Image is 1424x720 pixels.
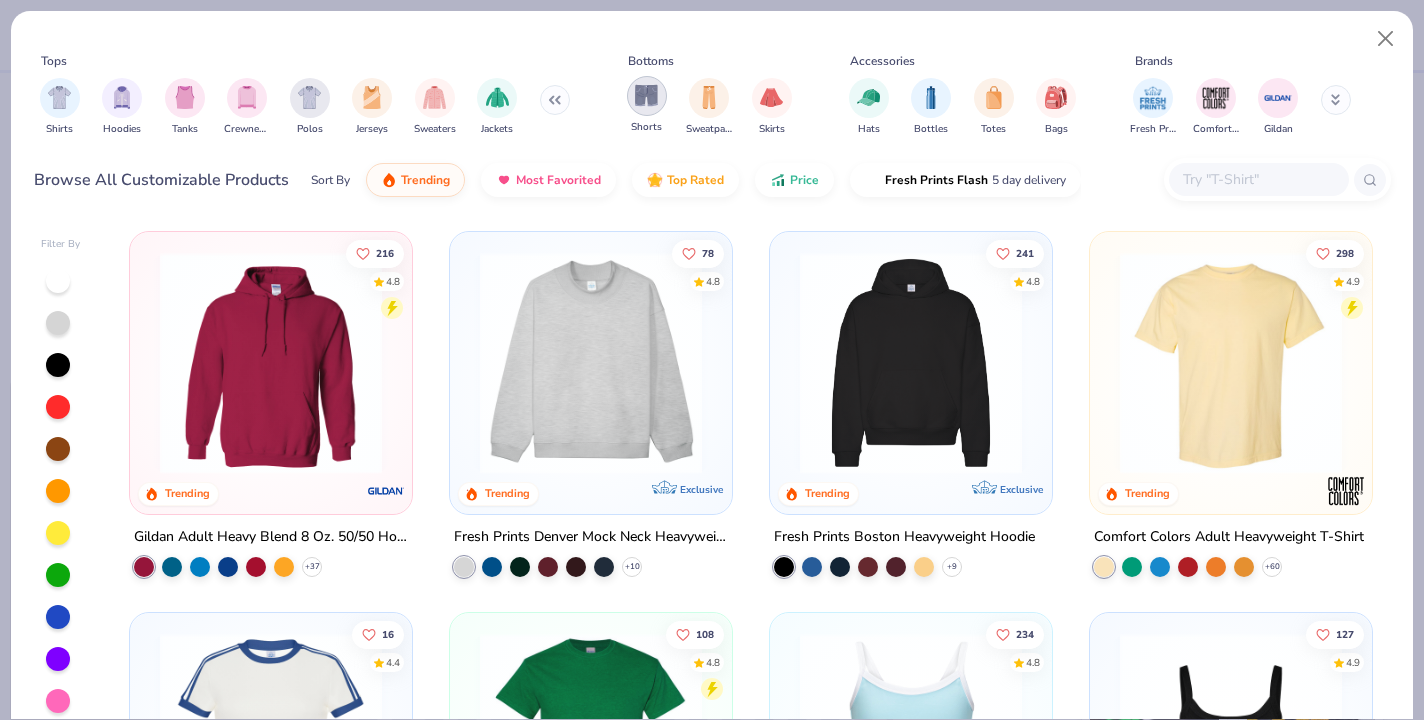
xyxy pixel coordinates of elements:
div: 4.9 [1346,655,1360,670]
span: Shirts [46,122,73,137]
span: 298 [1336,248,1354,258]
div: filter for Bags [1036,78,1076,137]
span: Trending [401,172,450,188]
div: filter for Shirts [40,78,80,137]
span: Sweatpants [686,122,732,137]
button: Like [666,620,724,648]
img: 01756b78-01f6-4cc6-8d8a-3c30c1a0c8ac [150,252,392,474]
img: TopRated.gif [647,172,663,188]
span: Top Rated [667,172,724,188]
button: Price [755,163,834,197]
span: + 60 [1264,561,1279,573]
div: 4.8 [1026,655,1040,670]
div: filter for Hoodies [102,78,142,137]
div: 4.4 [387,655,401,670]
img: trending.gif [381,172,397,188]
span: Bags [1045,122,1068,137]
span: Hoodies [103,122,141,137]
button: filter button [102,78,142,137]
div: Comfort Colors Adult Heavyweight T-Shirt [1094,525,1364,550]
div: Browse All Customizable Products [34,168,289,192]
span: Fresh Prints Flash [885,172,988,188]
img: Bottles Image [920,86,942,109]
img: Gildan Image [1263,83,1293,113]
div: Fresh Prints Boston Heavyweight Hoodie [774,525,1035,550]
button: Like [353,620,405,648]
span: Jackets [481,122,513,137]
img: Tanks Image [174,86,196,109]
button: filter button [1258,78,1298,137]
span: Tanks [172,122,198,137]
div: filter for Polos [290,78,330,137]
span: Price [790,172,819,188]
span: Polos [297,122,323,137]
div: filter for Jerseys [352,78,392,137]
button: filter button [752,78,792,137]
span: Sweaters [414,122,456,137]
span: Shorts [631,120,662,135]
img: f5d85501-0dbb-4ee4-b115-c08fa3845d83 [470,252,712,474]
span: Most Favorited [516,172,601,188]
span: Bottles [914,122,948,137]
div: Accessories [850,52,915,70]
img: Comfort Colors Image [1201,83,1231,113]
div: Filter By [41,237,81,252]
button: Most Favorited [481,163,616,197]
div: filter for Gildan [1258,78,1298,137]
button: filter button [414,78,456,137]
button: filter button [1193,78,1239,137]
div: filter for Bottles [911,78,951,137]
span: Fresh Prints [1130,122,1176,137]
span: Skirts [759,122,785,137]
div: filter for Sweatpants [686,78,732,137]
div: Gildan Adult Heavy Blend 8 Oz. 50/50 Hooded Sweatshirt [134,525,408,550]
span: 234 [1016,629,1034,639]
button: filter button [352,78,392,137]
img: Skirts Image [760,86,783,109]
button: filter button [686,78,732,137]
div: Fresh Prints Denver Mock Neck Heavyweight Sweatshirt [454,525,728,550]
button: filter button [911,78,951,137]
span: Exclusive [1000,483,1043,496]
span: 78 [702,248,714,258]
button: Trending [366,163,465,197]
span: 5 day delivery [992,169,1066,192]
button: filter button [974,78,1014,137]
img: Sweatpants Image [698,86,720,109]
button: Top Rated [632,163,739,197]
div: filter for Jackets [477,78,517,137]
img: Comfort Colors logo [1325,471,1365,511]
img: Jerseys Image [361,86,383,109]
img: Gildan logo [366,471,406,511]
span: 108 [696,629,714,639]
div: filter for Comfort Colors [1193,78,1239,137]
img: 91acfc32-fd48-4d6b-bdad-a4c1a30ac3fc [790,252,1032,474]
span: Comfort Colors [1193,122,1239,137]
div: filter for Tanks [165,78,205,137]
img: Crewnecks Image [236,86,258,109]
span: 241 [1016,248,1034,258]
button: filter button [290,78,330,137]
img: Hats Image [857,86,880,109]
button: filter button [477,78,517,137]
button: filter button [627,78,667,137]
span: 216 [377,248,395,258]
button: filter button [40,78,80,137]
div: filter for Shorts [627,76,667,135]
button: Like [672,239,724,267]
span: Jerseys [356,122,388,137]
div: Brands [1135,52,1173,70]
img: Fresh Prints Image [1138,83,1168,113]
img: Sweaters Image [423,86,446,109]
img: flash.gif [865,172,881,188]
button: filter button [224,78,270,137]
button: Close [1367,20,1405,58]
span: Totes [981,122,1006,137]
button: filter button [1036,78,1076,137]
span: + 37 [305,561,320,573]
button: Like [1306,239,1364,267]
input: Try "T-Shirt" [1181,168,1335,191]
span: + 10 [625,561,640,573]
div: Tops [41,52,67,70]
button: filter button [849,78,889,137]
